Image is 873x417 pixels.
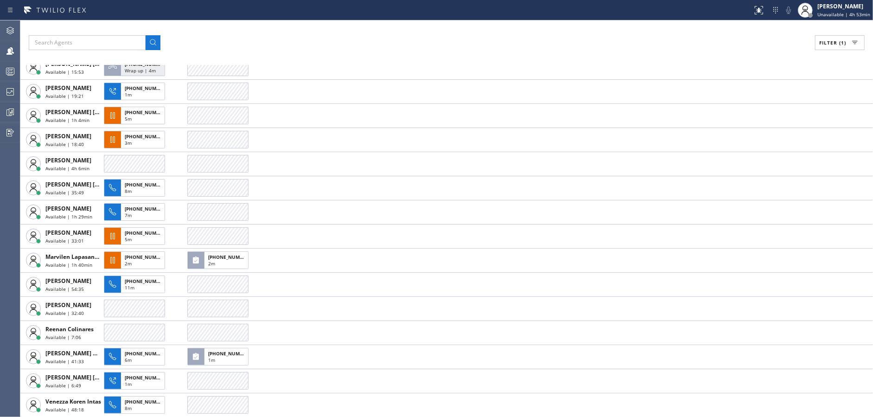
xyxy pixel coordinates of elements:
[125,212,132,218] span: 7m
[125,284,134,291] span: 11m
[125,381,132,387] span: 1m
[45,213,92,220] span: Available | 1h 29min
[125,67,156,74] span: Wrap up | 4m
[104,128,168,151] button: [PHONE_NUMBER]3m
[45,349,115,357] span: [PERSON_NAME] Guingos
[104,345,168,368] button: [PHONE_NUMBER]6m
[125,109,167,115] span: [PHONE_NUMBER]
[125,181,167,188] span: [PHONE_NUMBER]
[104,200,168,224] button: [PHONE_NUMBER]7m
[45,84,91,92] span: [PERSON_NAME]
[45,253,102,261] span: Marvilen Lapasanda
[125,278,167,284] span: [PHONE_NUMBER]
[125,188,132,194] span: 8m
[104,369,168,392] button: [PHONE_NUMBER]1m
[104,393,168,417] button: [PHONE_NUMBER]8m
[29,35,146,50] input: Search Agents
[104,104,168,127] button: [PHONE_NUMBER]5m
[45,180,155,188] span: [PERSON_NAME] [PERSON_NAME] Dahil
[45,325,94,333] span: Reenan Colinares
[125,260,132,267] span: 2m
[817,2,870,10] div: [PERSON_NAME]
[125,398,167,405] span: [PHONE_NUMBER]
[45,132,91,140] span: [PERSON_NAME]
[45,373,139,381] span: [PERSON_NAME] [PERSON_NAME]
[125,133,167,140] span: [PHONE_NUMBER]
[125,405,132,411] span: 8m
[125,140,132,146] span: 3m
[208,350,250,357] span: [PHONE_NUMBER]
[45,262,92,268] span: Available | 1h 40min
[45,229,91,237] span: [PERSON_NAME]
[187,249,251,272] button: [PHONE_NUMBER]2m
[45,165,89,172] span: Available | 4h 6min
[45,406,84,413] span: Available | 48:18
[817,11,870,18] span: Unavailable | 4h 53min
[125,115,132,122] span: 5m
[45,69,84,75] span: Available | 15:53
[187,345,251,368] button: [PHONE_NUMBER]1m
[815,35,865,50] button: Filter (1)
[208,260,215,267] span: 2m
[45,93,84,99] span: Available | 19:21
[104,249,168,272] button: [PHONE_NUMBER]2m
[45,358,84,365] span: Available | 41:33
[125,236,132,243] span: 5m
[125,85,167,91] span: [PHONE_NUMBER]
[125,374,167,381] span: [PHONE_NUMBER]
[104,176,168,199] button: [PHONE_NUMBER]8m
[125,357,132,363] span: 6m
[104,56,168,79] button: [PHONE_NUMBER]Wrap up | 4m
[45,156,91,164] span: [PERSON_NAME]
[45,286,84,292] span: Available | 54:35
[45,334,81,340] span: Available | 7:06
[819,39,846,46] span: Filter (1)
[125,350,167,357] span: [PHONE_NUMBER]
[125,230,167,236] span: [PHONE_NUMBER]
[104,80,168,103] button: [PHONE_NUMBER]1m
[104,273,168,296] button: [PHONE_NUMBER]11m
[45,237,84,244] span: Available | 33:01
[45,301,91,309] span: [PERSON_NAME]
[45,310,84,316] span: Available | 32:40
[45,205,91,212] span: [PERSON_NAME]
[125,91,132,98] span: 1m
[45,141,84,148] span: Available | 18:40
[45,117,89,123] span: Available | 1h 4min
[125,205,167,212] span: [PHONE_NUMBER]
[45,277,91,285] span: [PERSON_NAME]
[208,254,250,260] span: [PHONE_NUMBER]
[782,4,795,17] button: Mute
[208,357,215,363] span: 1m
[45,398,101,405] span: Venezza Koren Intas
[125,254,167,260] span: [PHONE_NUMBER]
[45,382,81,389] span: Available | 6:49
[45,189,84,196] span: Available | 35:49
[104,225,168,248] button: [PHONE_NUMBER]5m
[45,108,139,116] span: [PERSON_NAME] [PERSON_NAME]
